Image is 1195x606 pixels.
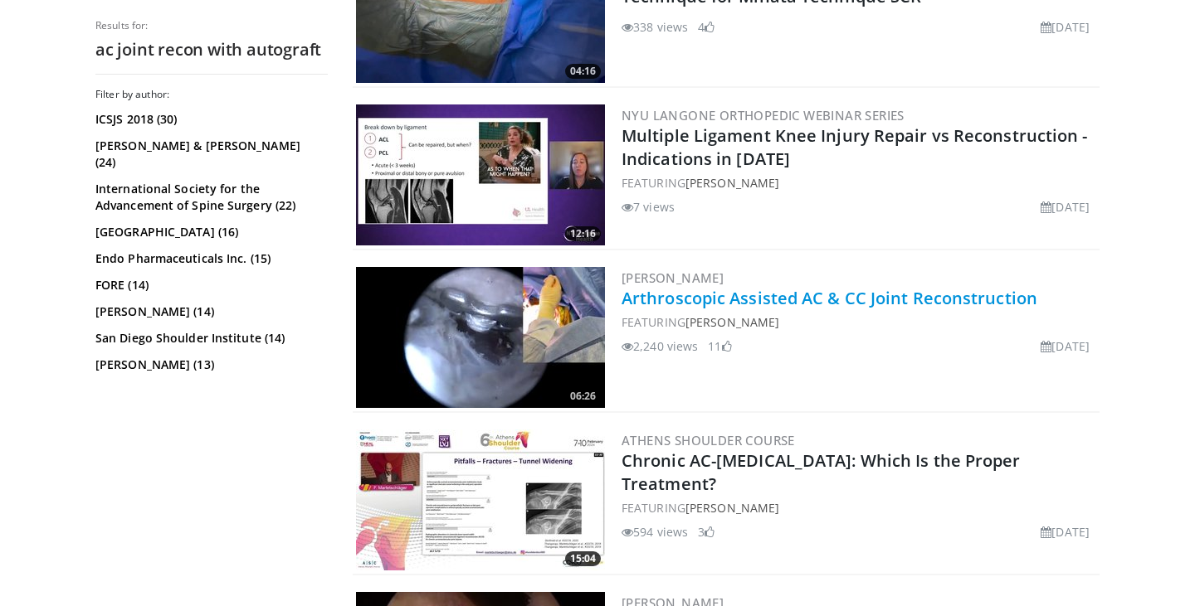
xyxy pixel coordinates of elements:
[622,499,1096,516] div: FEATURING
[685,314,779,330] a: [PERSON_NAME]
[95,181,324,214] a: International Society for the Advancement of Spine Surgery (22)
[1041,337,1090,355] li: [DATE]
[356,104,605,245] a: 12:16
[1041,523,1090,541] li: [DATE]
[565,551,601,566] span: 15:04
[698,18,715,36] li: 4
[95,303,324,320] a: [PERSON_NAME] (14)
[356,429,605,570] a: 15:04
[622,523,688,541] li: 594 views
[95,39,328,61] h2: ac joint recon with autograft
[95,19,328,32] p: Results for:
[95,356,324,373] a: [PERSON_NAME] (13)
[622,269,724,286] a: [PERSON_NAME]
[622,174,1096,191] div: FEATURING
[95,277,324,293] a: FORE (14)
[356,429,605,570] img: ee648083-b95a-4a1e-99a7-84fe8b67c646.300x170_q85_crop-smart_upscale.jpg
[1041,18,1090,36] li: [DATE]
[95,88,328,101] h3: Filter by author:
[95,138,324,171] a: [PERSON_NAME] & [PERSON_NAME] (24)
[685,175,779,191] a: [PERSON_NAME]
[708,337,731,355] li: 11
[95,250,324,267] a: Endo Pharmaceuticals Inc. (15)
[356,267,605,408] img: 9f04d55f-d638-4b1b-8e09-8ae8baa5c44c.300x170_q85_crop-smart_upscale.jpg
[622,449,1021,495] a: Chronic AC-[MEDICAL_DATA]: Which Is the Proper Treatment?
[622,124,1088,170] a: Multiple Ligament Knee Injury Repair vs Reconstruction - Indications in [DATE]
[622,337,698,355] li: 2,240 views
[698,523,715,541] li: 3
[622,287,1037,309] a: Arthroscopic Assisted AC & CC Joint Reconstruction
[685,500,779,516] a: [PERSON_NAME]
[622,107,905,124] a: NYU Langone Orthopedic Webinar Series
[95,224,324,240] a: [GEOGRAPHIC_DATA] (16)
[622,18,688,36] li: 338 views
[95,330,324,347] a: San Diego Shoulder Institute (14)
[565,226,601,241] span: 12:16
[356,267,605,408] a: 06:26
[565,64,601,79] span: 04:16
[622,313,1096,331] div: FEATURING
[356,104,605,245] img: 1f0fde14-1ea8-48c2-82da-c65aa79dfc86.300x170_q85_crop-smart_upscale.jpg
[1041,198,1090,216] li: [DATE]
[622,198,675,216] li: 7 views
[565,389,601,404] span: 06:26
[95,111,324,128] a: ICSJS 2018 (30)
[622,432,795,448] a: Athens Shoulder Course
